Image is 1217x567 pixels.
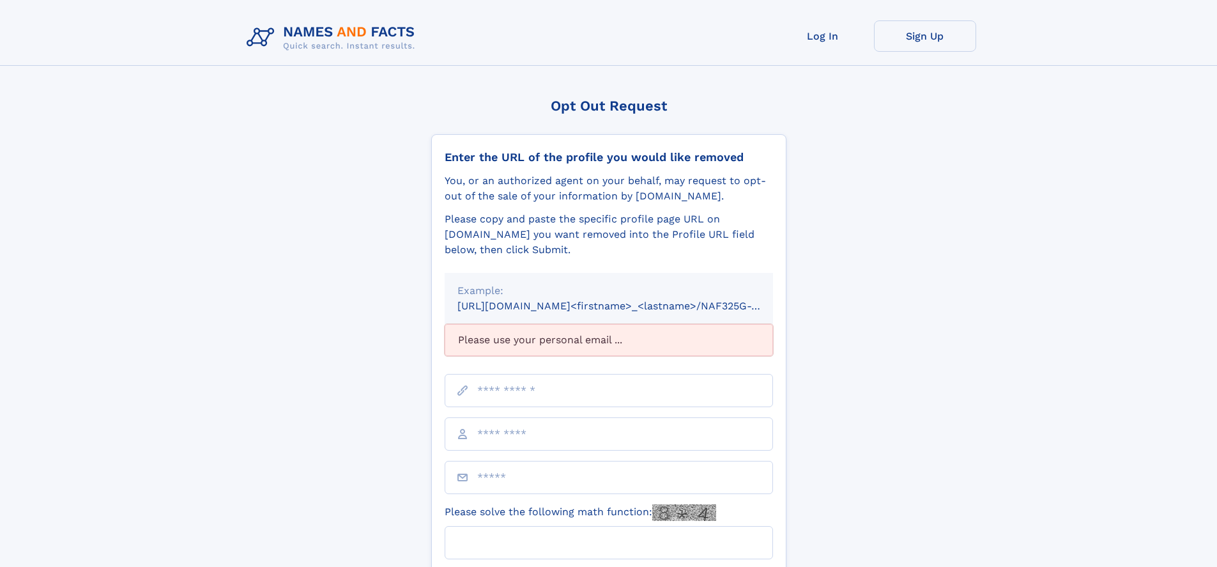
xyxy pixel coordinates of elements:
div: Enter the URL of the profile you would like removed [445,150,773,164]
small: [URL][DOMAIN_NAME]<firstname>_<lastname>/NAF325G-xxxxxxxx [457,300,797,312]
div: Please copy and paste the specific profile page URL on [DOMAIN_NAME] you want removed into the Pr... [445,212,773,258]
div: You, or an authorized agent on your behalf, may request to opt-out of the sale of your informatio... [445,173,773,204]
div: Opt Out Request [431,98,786,114]
div: Please use your personal email ... [445,324,773,356]
label: Please solve the following math function: [445,504,716,521]
div: Example: [457,283,760,299]
a: Log In [772,20,874,52]
img: Logo Names and Facts [241,20,425,55]
a: Sign Up [874,20,976,52]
